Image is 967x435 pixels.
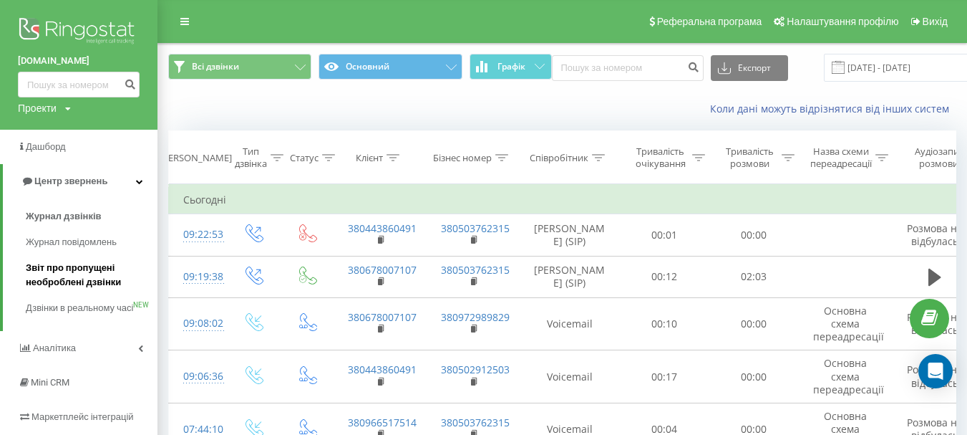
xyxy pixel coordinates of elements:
td: [PERSON_NAME] (SIP) [520,214,620,256]
span: Аналiтика [33,343,76,353]
td: 02:03 [709,256,799,297]
td: 00:00 [709,350,799,403]
span: Журнал дзвінків [26,209,102,224]
button: Графік [470,54,552,80]
td: 00:17 [620,350,709,403]
a: Журнал дзвінків [26,204,157,229]
a: Журнал повідомлень [26,229,157,255]
span: Графік [497,62,525,72]
td: 00:01 [620,214,709,256]
div: [PERSON_NAME] [160,152,232,164]
span: Mini CRM [31,377,69,388]
a: 380678007107 [348,263,417,277]
div: Назва схеми переадресації [810,145,872,170]
span: Центр звернень [34,176,107,186]
a: 380972989829 [441,310,510,324]
input: Пошук за номером [18,72,140,97]
td: 00:00 [709,297,799,350]
div: Тривалість очікування [632,145,689,170]
td: 00:12 [620,256,709,297]
button: Основний [319,54,462,80]
input: Пошук за номером [552,55,704,81]
span: Реферальна програма [657,16,762,27]
div: Open Intercom Messenger [918,354,953,388]
div: Клієнт [356,152,383,164]
span: Розмова не відбулась [907,221,963,248]
span: Звіт про пропущені необроблені дзвінки [26,261,150,290]
a: Звіт про пропущені необроблені дзвінки [26,255,157,295]
a: [DOMAIN_NAME] [18,54,140,68]
div: 09:06:36 [183,363,212,391]
a: 380503762315 [441,221,510,235]
a: 380443860491 [348,363,417,376]
span: Розмова не відбулась [907,363,963,389]
a: 380678007107 [348,310,417,324]
td: Voicemail [520,350,620,403]
td: Основна схема переадресації [799,350,892,403]
span: Вихід [923,16,948,27]
span: Налаштування профілю [787,16,898,27]
td: [PERSON_NAME] (SIP) [520,256,620,297]
a: Дзвінки в реальному часіNEW [26,295,157,321]
div: 09:22:53 [183,221,212,249]
span: Дзвінки в реальному часі [26,301,133,315]
div: 09:19:38 [183,263,212,291]
td: Voicemail [520,297,620,350]
div: Тип дзвінка [235,145,267,170]
span: Журнал повідомлень [26,235,117,249]
a: 380503762315 [441,416,510,429]
a: 380502912503 [441,363,510,376]
a: Центр звернень [3,164,157,199]
span: Маркетплейс інтеграцій [31,411,134,422]
a: 380503762315 [441,263,510,277]
span: Дашборд [26,141,66,152]
div: Співробітник [530,152,588,164]
img: Ringostat logo [18,14,140,50]
button: Всі дзвінки [168,54,311,80]
td: 00:00 [709,214,799,256]
span: Розмова не відбулась [907,310,963,337]
a: 380443860491 [348,221,417,235]
span: Всі дзвінки [192,61,239,72]
div: Проекти [18,101,57,115]
a: Коли дані можуть відрізнятися вiд інших систем [710,102,956,115]
div: Бізнес номер [433,152,492,164]
button: Експорт [711,55,788,81]
div: Статус [290,152,319,164]
a: 380966517514 [348,416,417,429]
div: 09:08:02 [183,310,212,338]
td: Основна схема переадресації [799,297,892,350]
div: Тривалість розмови [721,145,778,170]
td: 00:10 [620,297,709,350]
